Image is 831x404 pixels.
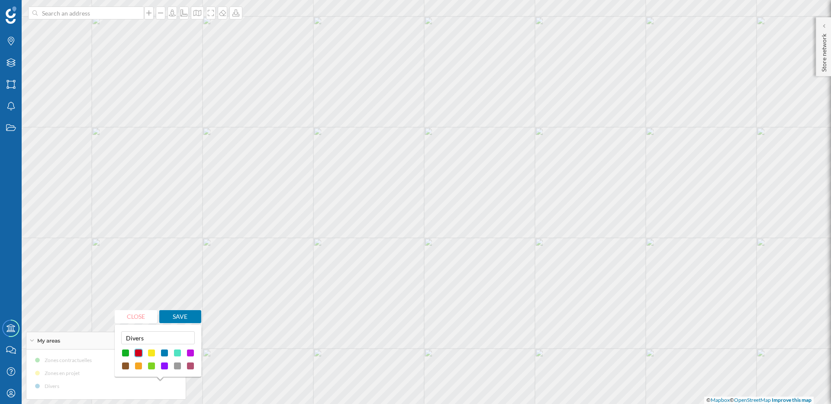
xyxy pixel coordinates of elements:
[6,6,16,24] img: Geoblink Logo
[37,337,60,345] span: My areas
[17,6,59,14] span: Assistance
[704,397,814,404] div: © ©
[820,30,828,72] p: Store network
[734,397,771,403] a: OpenStreetMap
[772,397,812,403] a: Improve this map
[159,310,202,323] button: Save
[115,310,157,323] button: Close
[121,331,195,344] input: Layer name
[711,397,730,403] a: Mapbox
